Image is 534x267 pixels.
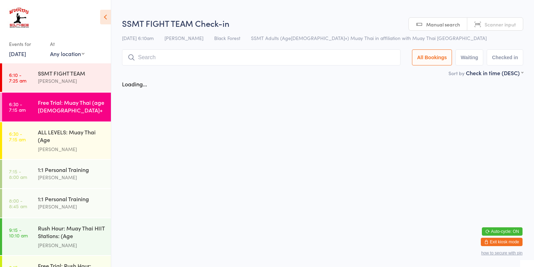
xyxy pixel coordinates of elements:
time: 6:30 - 7:15 am [9,131,26,142]
span: SSMT Adults (Age[DEMOGRAPHIC_DATA]+) Muay Thai in affiliation with Muay Thai [GEOGRAPHIC_DATA] [251,34,487,41]
input: Search [122,49,400,65]
div: [PERSON_NAME] [38,173,105,181]
a: 8:00 -8:45 am1:1 Personal Training[PERSON_NAME] [2,189,111,218]
div: ALL LEVELS: Muay Thai (Age [DEMOGRAPHIC_DATA]+) [38,128,105,145]
button: Exit kiosk mode [481,238,523,246]
time: 6:10 - 7:25 am [9,72,26,83]
div: Rush Hour: Muay Thai HIIT Stations: (Age [DEMOGRAPHIC_DATA]+) [38,224,105,241]
a: 6:10 -7:25 amSSMT FIGHT TEAM[PERSON_NAME] [2,63,111,92]
div: SSMT FIGHT TEAM [38,69,105,77]
time: 6:30 - 7:15 am [9,101,26,112]
button: how to secure with pin [481,251,523,256]
a: 6:30 -7:15 amALL LEVELS: Muay Thai (Age [DEMOGRAPHIC_DATA]+)[PERSON_NAME] [2,122,111,159]
button: Waiting [455,49,483,65]
button: All Bookings [412,49,452,65]
div: [PERSON_NAME] [38,203,105,211]
div: [PERSON_NAME] [38,145,105,153]
div: 1:1 Personal Training [38,166,105,173]
div: At [50,38,84,50]
a: [DATE] [9,50,26,57]
span: [DATE] 6:10am [122,34,154,41]
time: 8:00 - 8:45 am [9,198,27,209]
span: Manual search [426,21,460,28]
div: Free Trial: Muay Thai (age [DEMOGRAPHIC_DATA]+ years) [38,99,105,116]
div: [PERSON_NAME] [38,241,105,249]
div: Any location [50,50,84,57]
div: [PERSON_NAME] [38,77,105,85]
button: Checked in [487,49,523,65]
img: Southside Muay Thai & Fitness [7,5,31,31]
a: 6:30 -7:15 amFree Trial: Muay Thai (age [DEMOGRAPHIC_DATA]+ years) [2,93,111,121]
div: Check in time (DESC) [466,69,523,77]
a: 7:15 -8:00 am1:1 Personal Training[PERSON_NAME] [2,160,111,188]
time: 9:15 - 10:10 am [9,227,28,238]
span: Black Forest [214,34,240,41]
div: 1:1 Personal Training [38,195,105,203]
span: [PERSON_NAME] [164,34,203,41]
span: Scanner input [485,21,516,28]
h2: SSMT FIGHT TEAM Check-in [122,17,523,29]
div: Loading... [122,80,147,88]
time: 7:15 - 8:00 am [9,168,27,180]
label: Sort by [448,70,464,77]
a: 9:15 -10:10 amRush Hour: Muay Thai HIIT Stations: (Age [DEMOGRAPHIC_DATA]+)[PERSON_NAME] [2,218,111,255]
div: Events for [9,38,43,50]
button: Auto-cycle: ON [482,227,523,236]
